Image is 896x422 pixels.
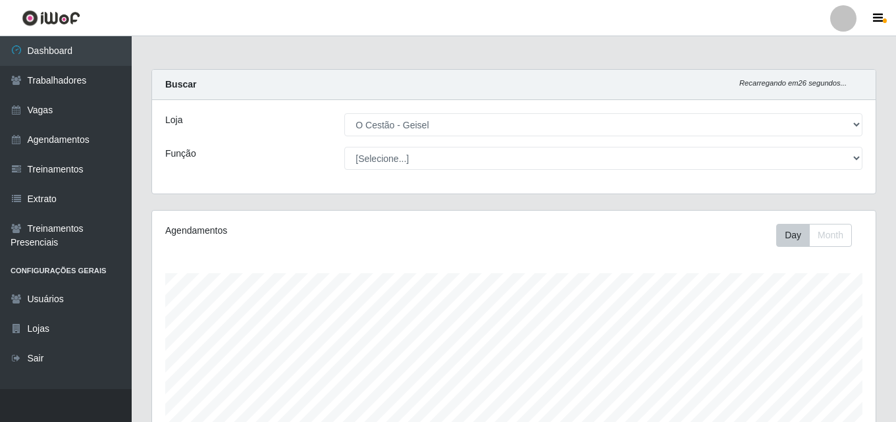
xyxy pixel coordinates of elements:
[165,224,444,238] div: Agendamentos
[809,224,852,247] button: Month
[165,79,196,90] strong: Buscar
[739,79,847,87] i: Recarregando em 26 segundos...
[165,147,196,161] label: Função
[165,113,182,127] label: Loja
[776,224,810,247] button: Day
[776,224,862,247] div: Toolbar with button groups
[776,224,852,247] div: First group
[22,10,80,26] img: CoreUI Logo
